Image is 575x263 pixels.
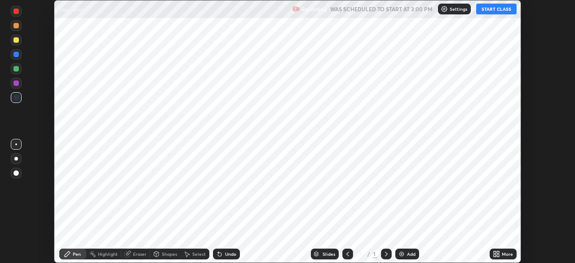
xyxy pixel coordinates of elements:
img: recording.375f2c34.svg [292,5,300,13]
div: 1 [357,251,366,257]
button: START CLASS [476,4,517,14]
div: / [367,251,370,257]
h5: WAS SCHEDULED TO START AT 3:00 PM [330,5,433,13]
div: 1 [372,250,377,258]
img: add-slide-button [398,250,405,258]
div: Select [192,252,206,256]
div: More [502,252,513,256]
div: Slides [323,252,335,256]
img: class-settings-icons [441,5,448,13]
div: Eraser [133,252,146,256]
div: Shapes [162,252,177,256]
div: Pen [73,252,81,256]
div: Highlight [98,252,118,256]
div: Add [407,252,416,256]
p: Equilibrium [59,5,87,13]
p: Recording [301,6,327,13]
p: Settings [450,7,467,11]
div: Undo [225,252,236,256]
